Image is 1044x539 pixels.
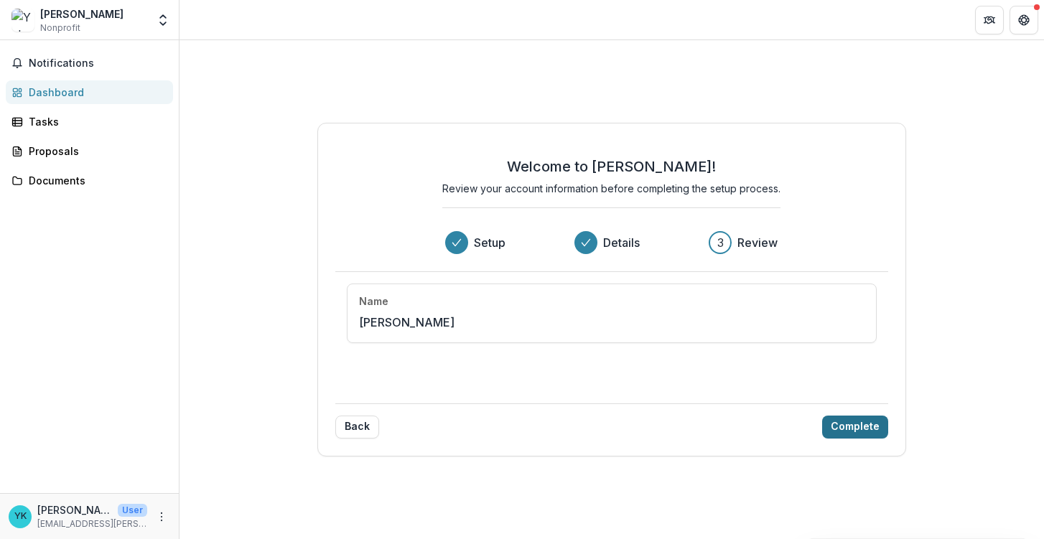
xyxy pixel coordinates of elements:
span: Nonprofit [40,22,80,34]
button: Get Help [1010,6,1038,34]
a: Tasks [6,110,173,133]
a: Proposals [6,139,173,163]
div: Dashboard [29,85,162,100]
button: Open entity switcher [153,6,173,34]
p: Review your account information before completing the setup process. [442,181,780,196]
p: User [118,504,147,517]
button: Notifications [6,52,173,75]
button: More [153,508,170,525]
p: [EMAIL_ADDRESS][PERSON_NAME][DOMAIN_NAME] [37,517,147,530]
p: [PERSON_NAME] [37,502,112,517]
h3: Details [603,234,640,251]
h2: Welcome to [PERSON_NAME]! [507,158,716,175]
h3: Review [737,234,778,251]
div: Proposals [29,144,162,159]
p: [PERSON_NAME] [359,314,455,331]
div: Yehuda Kurtzer [14,512,27,521]
div: Documents [29,173,162,188]
button: Back [335,416,379,439]
a: Documents [6,169,173,192]
div: [PERSON_NAME] [40,6,123,22]
a: Dashboard [6,80,173,104]
button: Complete [822,416,888,439]
h4: Name [359,296,388,308]
div: Progress [445,231,778,254]
div: 3 [717,234,724,251]
button: Partners [975,6,1004,34]
img: Yehuda Kurtzer [11,9,34,32]
h3: Setup [474,234,505,251]
span: Notifications [29,57,167,70]
div: Tasks [29,114,162,129]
